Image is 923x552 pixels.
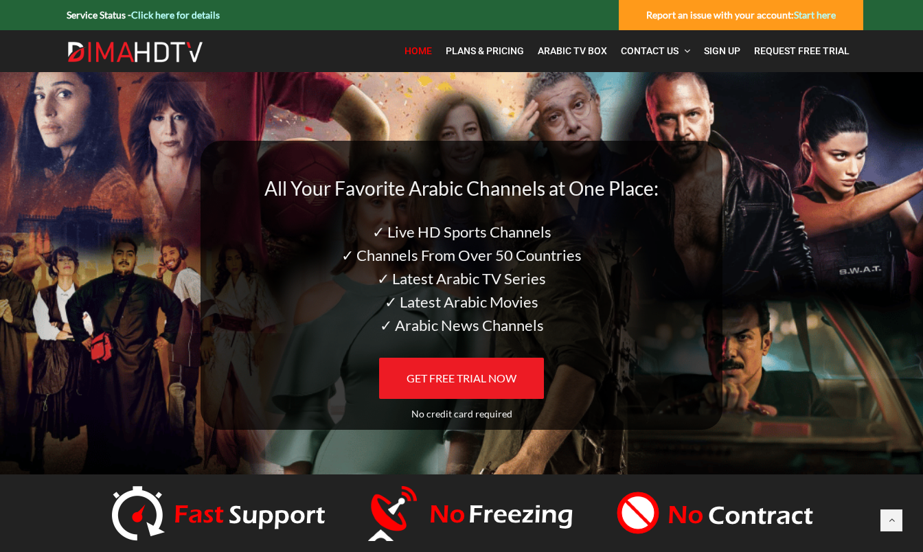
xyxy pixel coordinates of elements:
[67,41,204,63] img: Dima HDTV
[380,316,544,334] span: ✓ Arabic News Channels
[754,45,850,56] span: Request Free Trial
[377,269,546,288] span: ✓ Latest Arabic TV Series
[67,9,220,21] strong: Service Status -
[531,37,614,65] a: Arabic TV Box
[538,45,607,56] span: Arabic TV Box
[646,9,836,21] strong: Report an issue with your account:
[407,371,516,384] span: GET FREE TRIAL NOW
[880,509,902,531] a: Back to top
[379,358,544,399] a: GET FREE TRIAL NOW
[411,408,512,419] span: No credit card required
[341,246,582,264] span: ✓ Channels From Over 50 Countries
[439,37,531,65] a: Plans & Pricing
[398,37,439,65] a: Home
[621,45,679,56] span: Contact Us
[385,292,538,311] span: ✓ Latest Arabic Movies
[697,37,747,65] a: Sign Up
[614,37,697,65] a: Contact Us
[372,222,551,241] span: ✓ Live HD Sports Channels
[704,45,740,56] span: Sign Up
[264,176,659,200] span: All Your Favorite Arabic Channels at One Place:
[794,9,836,21] a: Start here
[404,45,432,56] span: Home
[131,9,220,21] a: Click here for details
[446,45,524,56] span: Plans & Pricing
[747,37,856,65] a: Request Free Trial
